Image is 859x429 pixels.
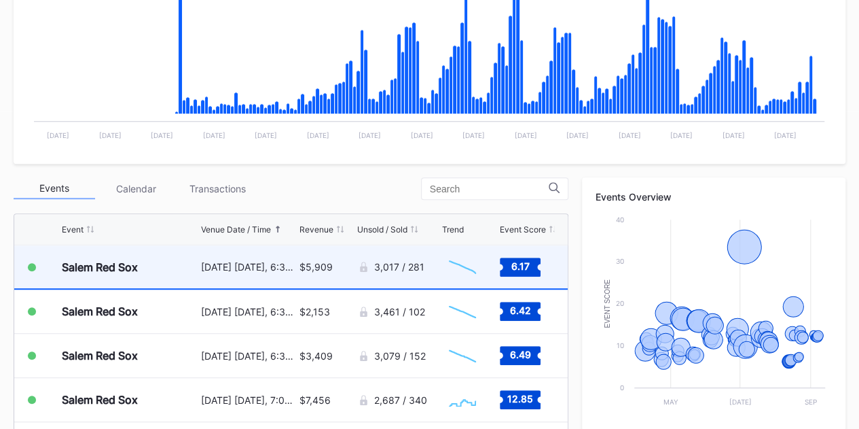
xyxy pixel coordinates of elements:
div: Venue Date / Time [201,224,271,235]
div: $5,909 [299,261,333,273]
text: 10 [617,341,624,349]
div: Salem Red Sox [62,260,138,274]
text: [DATE] [307,131,329,139]
text: [DATE] [618,131,640,139]
text: [DATE] [410,131,433,139]
div: $2,153 [299,306,330,318]
text: 40 [616,216,624,224]
text: [DATE] [670,131,693,139]
input: Search [430,184,549,194]
text: Sep [805,398,817,406]
div: $7,456 [299,394,331,406]
text: 12.85 [507,393,533,405]
text: 30 [616,257,624,265]
svg: Chart title [442,294,483,328]
div: Salem Red Sox [62,349,138,362]
div: Salem Red Sox [62,393,138,407]
div: 3,017 / 281 [374,261,424,273]
div: [DATE] [DATE], 7:05PM [201,394,296,406]
div: [DATE] [DATE], 6:35PM [201,261,296,273]
text: 0 [620,383,624,392]
div: Events Overview [596,191,832,203]
text: [DATE] [462,131,485,139]
div: [DATE] [DATE], 6:35PM [201,306,296,318]
div: Trend [442,224,464,235]
text: [DATE] [514,131,536,139]
div: Calendar [95,178,177,199]
text: [DATE] [722,131,744,139]
text: [DATE] [255,131,277,139]
svg: Chart title [442,250,483,284]
div: $3,409 [299,350,333,362]
div: 3,079 / 152 [374,350,426,362]
text: 20 [616,299,624,307]
div: Events [14,178,95,199]
text: 6.42 [509,305,530,316]
div: Event [62,224,84,235]
text: 6.49 [509,349,530,360]
text: [DATE] [729,398,751,406]
div: Event Score [500,224,546,235]
text: [DATE] [99,131,122,139]
div: Unsold / Sold [357,224,407,235]
div: Revenue [299,224,333,235]
text: [DATE] [359,131,381,139]
div: Salem Red Sox [62,305,138,318]
text: [DATE] [203,131,225,139]
div: Transactions [177,178,258,199]
text: [DATE] [47,131,69,139]
div: [DATE] [DATE], 6:35PM [201,350,296,362]
svg: Chart title [442,339,483,373]
svg: Chart title [596,213,832,417]
text: [DATE] [566,131,589,139]
svg: Chart title [442,383,483,417]
text: May [663,398,678,406]
div: 2,687 / 340 [374,394,427,406]
text: [DATE] [151,131,173,139]
div: 3,461 / 102 [374,306,425,318]
text: 6.17 [511,260,529,271]
text: [DATE] [774,131,797,139]
text: Event Score [604,279,611,328]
